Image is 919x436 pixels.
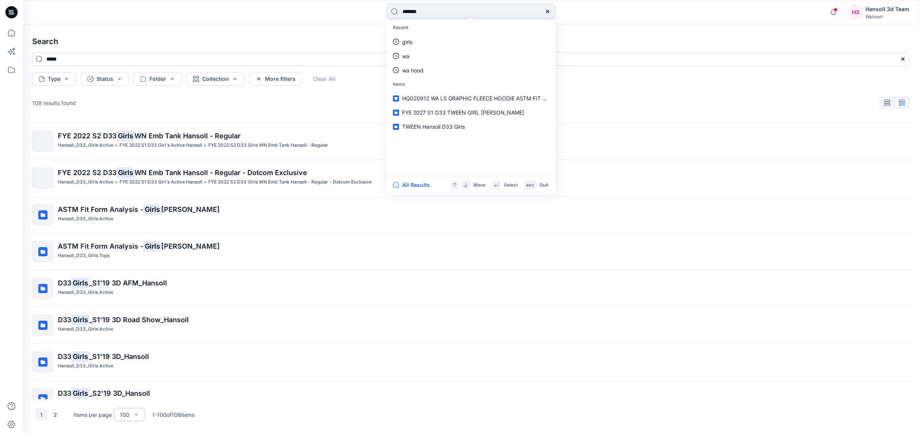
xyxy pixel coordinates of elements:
[58,242,143,250] span: ASTM Fit Form Analysis -
[28,347,914,377] a: D33Girls_S1'19 3D_HansollHansoll_D33_Girls Active
[388,77,554,92] p: Items
[402,109,524,116] span: FYE 2027 S1 D33 TWEEN GIRL [PERSON_NAME]
[71,314,89,325] mark: Girls
[26,31,916,52] h4: Search
[58,178,113,186] p: Hansoll_D33_Girls Active
[89,279,167,287] span: _S1'19 3D AFM_Hansoll
[402,95,563,102] span: HQ020912 WA LS GRAPHIC FLEECE HOODIE ASTM FIT L(10/12)
[152,411,195,419] p: 1 - 100 of 108 items
[204,141,207,149] p: >
[388,91,554,105] a: HQ020912 WA LS GRAPHIC FLEECE HOODIE ASTM FIT L(10/12)
[388,63,554,77] a: wa hood
[388,21,554,35] p: Recent
[28,200,914,230] a: ASTM Fit Form Analysis -Girls[PERSON_NAME]Hansoll_D33_Girls Active
[28,310,914,340] a: D33Girls_S1'19 3D Road Show_HansollHansoll_D33_Girls Active
[81,72,129,86] button: Status
[58,205,143,213] span: ASTM Fit Form Analysis -
[388,105,554,120] a: FYE 2027 S1 D33 TWEEN GIRL [PERSON_NAME]
[28,236,914,267] a: ASTM Fit Form Analysis -Girls[PERSON_NAME]Hansoll_D33_Girls Tops
[116,130,134,141] mark: Girls
[134,72,182,86] button: Folder
[58,352,71,361] span: D33
[89,352,149,361] span: _S1'19 3D_Hansoll
[58,399,113,407] p: Hansoll_D33_Girls Active
[74,411,112,419] p: Items per page
[58,325,113,333] p: Hansoll_D33_Girls Active
[58,288,113,297] p: Hansoll_D33_Girls Active
[58,132,116,140] span: FYE 2022 S2 D33
[186,72,245,86] button: Collection
[208,141,328,149] p: FYE 2022 S2 D33 Girls WN Emb Tank Hansoll - Regular
[58,215,113,223] p: Hansoll_D33_Girls Active
[388,35,554,49] a: girls
[402,52,409,60] p: wa
[115,178,118,186] p: >
[161,242,220,250] span: [PERSON_NAME]
[49,408,61,421] button: 2
[865,14,909,20] div: Walmart
[58,389,71,397] span: D33
[388,49,554,63] a: wa
[28,273,914,303] a: D33Girls_S1'19 3D AFM_HansollHansoll_D33_Girls Active
[402,66,424,74] p: wa hood
[143,204,161,215] mark: Girls
[204,178,207,186] p: >
[28,126,914,156] a: FYE 2022 S2 D33GirlsWN Emb Tank Hansoll - RegularHansoll_D33_Girls Active>FYE 2022 S1 D33 Girl's ...
[119,141,202,149] p: FYE 2022 S1 D33 Girl's Active Hansoll
[249,72,302,86] button: More filters
[115,141,118,149] p: >
[71,351,89,362] mark: Girls
[208,178,372,186] p: FYE 2022 S2 D33 Girls WN Emb Tank Hansoll - Regular - Dotcom Exclusive
[28,384,914,414] a: D33Girls_S2'19 3D_HansollHansoll_D33_Girls Active
[134,132,240,140] span: WN Emb Tank Hansoll - Regular
[71,277,89,288] mark: Girls
[134,169,307,177] span: WN Emb Tank Hansoll - Regular - Dotcom Exclusive
[58,252,110,260] p: Hansoll_D33_Girls Tops
[32,99,76,107] p: 108 results found
[504,181,518,189] p: Select
[58,279,71,287] span: D33
[89,316,189,324] span: _S1'19 3D Road Show_Hansoll
[473,181,486,189] p: Move
[28,163,914,193] a: FYE 2022 S2 D33GirlsWN Emb Tank Hansoll - Regular - Dotcom ExclusiveHansoll_D33_Girls Active>FYE ...
[116,167,134,178] mark: Girls
[32,72,76,86] button: Type
[402,123,465,130] span: TWEEN Hansoll D33 Girls
[161,205,220,213] span: [PERSON_NAME]
[119,178,202,186] p: FYE 2022 S1 D33 Girl's Active Hansoll
[388,120,554,134] a: TWEEN Hansoll D33 Girls
[540,181,548,189] p: Quit
[58,316,71,324] span: D33
[58,362,113,370] p: Hansoll_D33_Girls Active
[58,141,113,149] p: Hansoll_D33_Girls Active
[89,389,150,397] span: _S2'19 3D_Hansoll
[402,38,412,46] p: girls
[393,180,435,190] button: All Results
[143,241,161,251] mark: Girls
[849,5,862,19] div: H3
[35,408,47,421] button: 1
[865,5,909,14] div: Hansoll 3d Team
[71,388,89,398] mark: Girls
[120,411,129,419] div: 100
[526,181,534,189] p: esc
[58,169,116,177] span: FYE 2022 S2 D33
